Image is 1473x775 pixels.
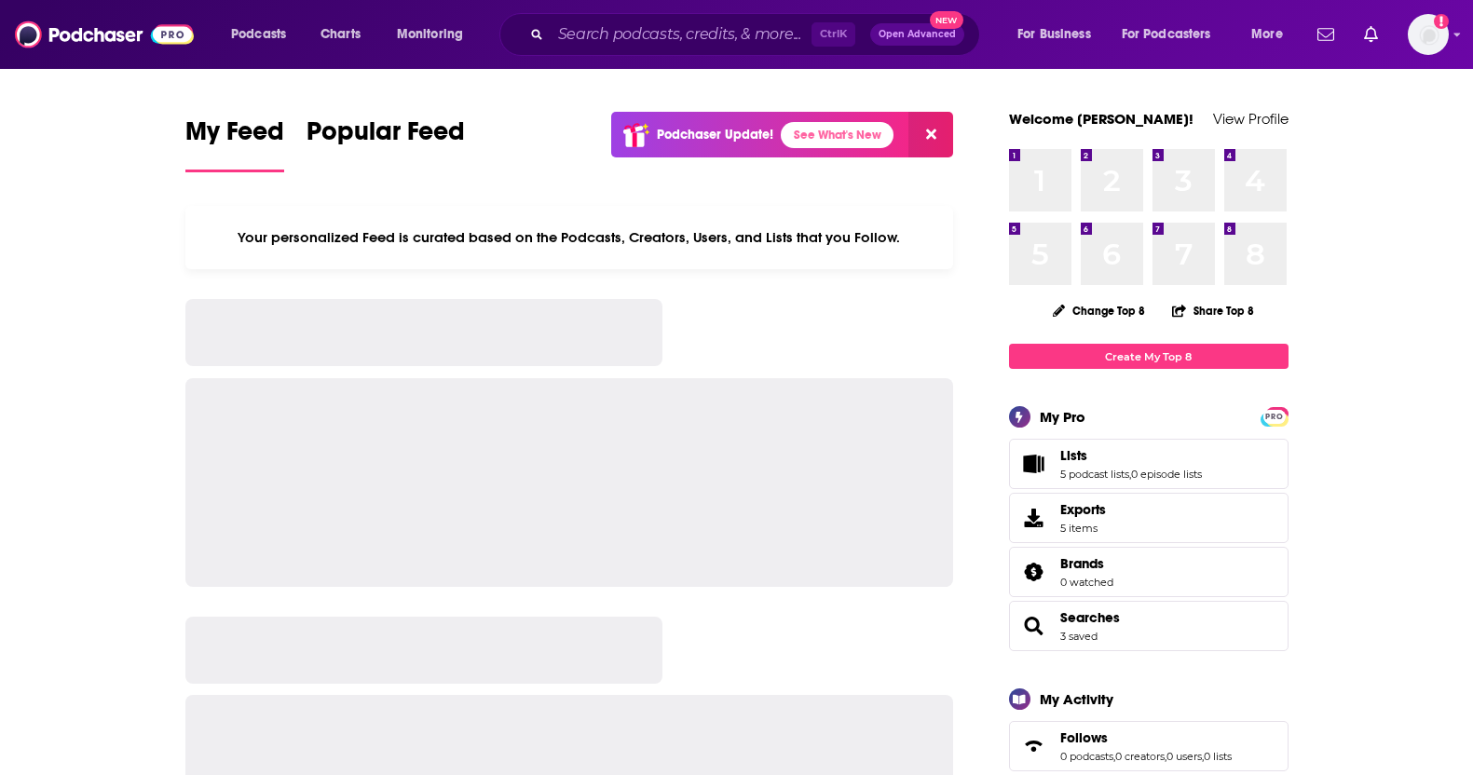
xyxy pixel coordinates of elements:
button: open menu [1238,20,1306,49]
span: Follows [1060,729,1108,746]
button: Share Top 8 [1171,292,1255,329]
a: See What's New [781,122,893,148]
span: Brands [1009,547,1289,597]
span: Ctrl K [812,22,855,47]
img: Podchaser - Follow, Share and Rate Podcasts [15,17,194,52]
span: 5 items [1060,522,1106,535]
button: open menu [384,20,487,49]
div: My Activity [1040,690,1113,708]
a: Searches [1016,613,1053,639]
div: My Pro [1040,408,1085,426]
a: 0 podcasts [1060,750,1113,763]
a: 0 episode lists [1131,468,1202,481]
div: Search podcasts, credits, & more... [517,13,998,56]
p: Podchaser Update! [657,127,773,143]
span: Searches [1009,601,1289,651]
span: Exports [1060,501,1106,518]
a: Show notifications dropdown [1357,19,1385,50]
span: Brands [1060,555,1104,572]
input: Search podcasts, credits, & more... [551,20,812,49]
button: open menu [1110,20,1238,49]
a: Lists [1060,447,1202,464]
a: PRO [1263,409,1286,423]
a: 0 users [1166,750,1202,763]
span: Popular Feed [307,116,465,158]
a: Exports [1009,493,1289,543]
span: Follows [1009,721,1289,771]
button: Change Top 8 [1042,299,1157,322]
a: Brands [1016,559,1053,585]
a: Searches [1060,609,1120,626]
a: View Profile [1213,110,1289,128]
a: Create My Top 8 [1009,344,1289,369]
div: Your personalized Feed is curated based on the Podcasts, Creators, Users, and Lists that you Follow. [185,206,954,269]
span: My Feed [185,116,284,158]
img: User Profile [1408,14,1449,55]
span: , [1129,468,1131,481]
span: For Business [1017,21,1091,48]
button: open menu [218,20,310,49]
a: 0 creators [1115,750,1165,763]
span: , [1165,750,1166,763]
a: 5 podcast lists [1060,468,1129,481]
button: Open AdvancedNew [870,23,964,46]
span: Exports [1016,505,1053,531]
span: Lists [1060,447,1087,464]
a: Popular Feed [307,116,465,172]
span: Charts [321,21,361,48]
a: Brands [1060,555,1113,572]
span: Lists [1009,439,1289,489]
a: Follows [1060,729,1232,746]
span: Open Advanced [879,30,956,39]
a: Charts [308,20,372,49]
span: New [930,11,963,29]
a: Lists [1016,451,1053,477]
span: , [1202,750,1204,763]
a: 0 watched [1060,576,1113,589]
a: 0 lists [1204,750,1232,763]
a: Welcome [PERSON_NAME]! [1009,110,1193,128]
a: Follows [1016,733,1053,759]
button: Show profile menu [1408,14,1449,55]
span: Podcasts [231,21,286,48]
span: , [1113,750,1115,763]
svg: Add a profile image [1434,14,1449,29]
a: Show notifications dropdown [1310,19,1342,50]
span: Logged in as YiyanWang [1408,14,1449,55]
span: PRO [1263,410,1286,424]
span: More [1251,21,1283,48]
span: For Podcasters [1122,21,1211,48]
span: Monitoring [397,21,463,48]
a: 3 saved [1060,630,1098,643]
button: open menu [1004,20,1114,49]
a: My Feed [185,116,284,172]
